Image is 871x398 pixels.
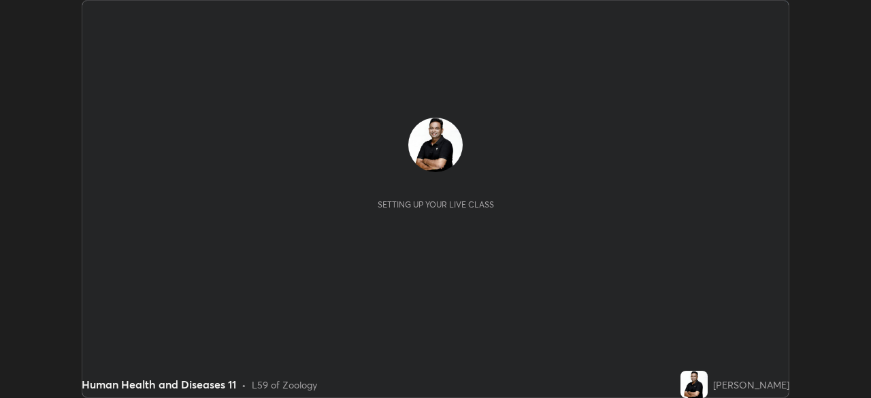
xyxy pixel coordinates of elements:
[680,371,708,398] img: 5b67bc2738cd4d57a8ec135b31aa2f06.jpg
[378,199,494,210] div: Setting up your live class
[713,378,789,392] div: [PERSON_NAME]
[82,376,236,393] div: Human Health and Diseases 11
[242,378,246,392] div: •
[252,378,317,392] div: L59 of Zoology
[408,118,463,172] img: 5b67bc2738cd4d57a8ec135b31aa2f06.jpg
